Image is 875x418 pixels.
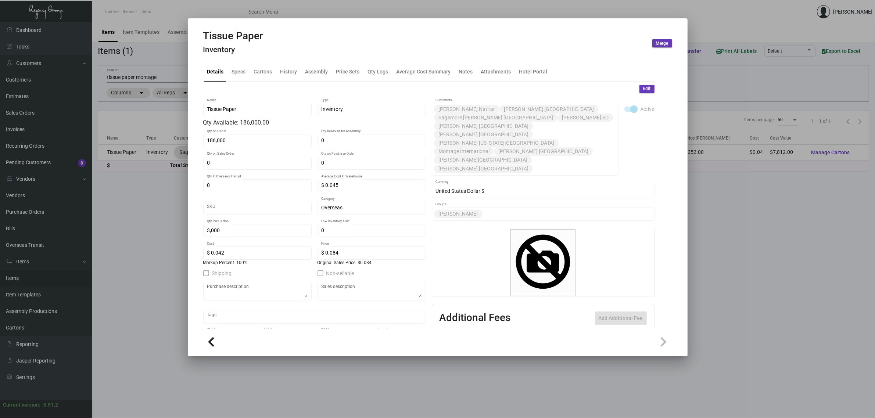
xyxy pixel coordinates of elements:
[207,68,224,75] div: Details
[43,401,58,409] div: 0.51.2
[643,86,651,92] span: Edit
[336,68,360,75] div: Price Sets
[326,269,354,278] span: Non-sellable
[397,68,451,75] div: Average Cost Summary
[494,147,593,156] mat-chip: [PERSON_NAME] [GEOGRAPHIC_DATA]
[368,68,388,75] div: Qty Logs
[639,85,655,93] button: Edit
[434,122,533,130] mat-chip: [PERSON_NAME] [GEOGRAPHIC_DATA]
[434,139,559,147] mat-chip: [PERSON_NAME] [US_STATE][GEOGRAPHIC_DATA]
[434,165,533,173] mat-chip: [PERSON_NAME] [GEOGRAPHIC_DATA]
[212,269,232,278] span: Shipping
[434,147,494,156] mat-chip: Montage International
[434,113,557,122] mat-chip: Sagamore [PERSON_NAME] [GEOGRAPHIC_DATA]
[203,118,426,127] div: Qty Available: 186,000.00
[232,68,246,75] div: Specs
[656,40,668,47] span: Merge
[280,68,297,75] div: History
[484,211,650,217] input: Add new..
[481,68,511,75] div: Attachments
[534,166,614,172] input: Add new..
[203,45,263,54] h4: Inventory
[305,68,328,75] div: Assembly
[595,311,647,325] button: Add Additional Fee
[557,113,613,122] mat-chip: [PERSON_NAME] SD
[254,68,272,75] div: Cartons
[641,105,655,113] span: Active
[440,311,511,325] h2: Additional Fees
[434,156,532,164] mat-chip: [PERSON_NAME][GEOGRAPHIC_DATA]
[519,68,548,75] div: Hotel Portal
[434,210,482,218] mat-chip: [PERSON_NAME]
[652,39,672,47] button: Merge
[203,30,263,42] h2: Tissue Paper
[499,105,598,113] mat-chip: [PERSON_NAME] [GEOGRAPHIC_DATA]
[459,68,473,75] div: Notes
[599,315,643,321] span: Add Additional Fee
[3,401,40,409] div: Current version:
[434,130,533,139] mat-chip: [PERSON_NAME] [GEOGRAPHIC_DATA]
[434,105,499,113] mat-chip: [PERSON_NAME] Natirar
